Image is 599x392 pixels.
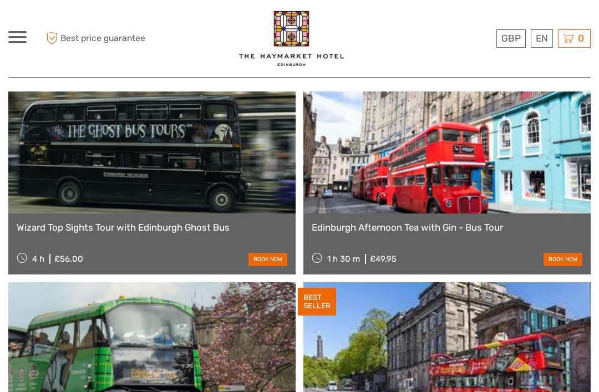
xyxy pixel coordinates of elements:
[544,253,582,266] a: book now
[239,11,344,66] img: 2426-e9e67c72-e0e4-4676-a79c-1d31c490165d_logo_big.jpg
[43,29,154,48] span: Best price guarantee
[576,33,586,44] span: 0
[54,254,83,264] div: £56.00
[128,17,141,30] button: Open LiveChat chat widget
[312,222,582,233] a: Edinburgh Afternoon Tea with Gin - Bus Tour
[370,254,397,264] div: £49.95
[248,253,287,266] a: book now
[327,254,360,264] span: 1 h 30 m
[501,33,521,44] span: GBP
[32,254,44,264] span: 4 h
[531,29,553,48] div: EN
[16,19,125,28] p: We're away right now. Please check back later!
[17,222,287,233] a: Wizard Top Sights Tour with Edinburgh Ghost Bus
[298,288,336,315] div: BEST SELLER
